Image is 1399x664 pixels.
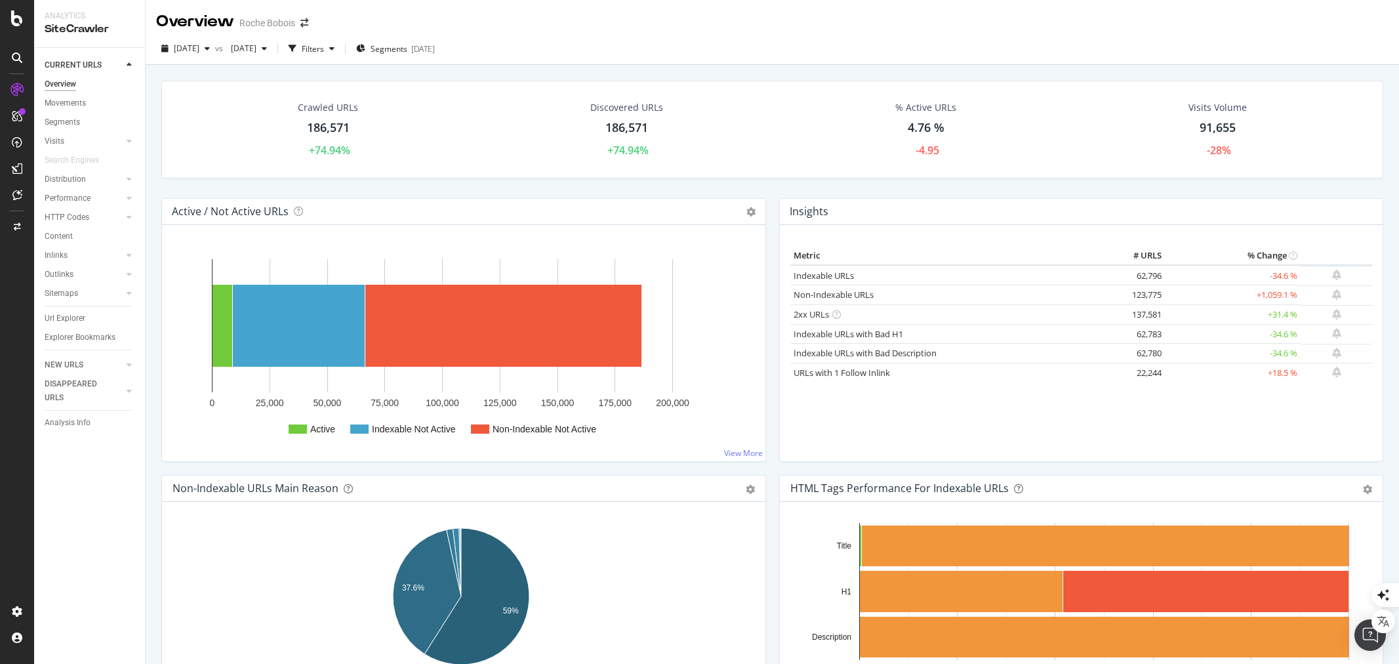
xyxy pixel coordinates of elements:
[1110,324,1165,344] td: 62,783
[172,246,749,451] svg: A chart.
[1332,367,1341,377] div: bell-plus
[45,96,86,110] div: Movements
[45,416,136,430] a: Analysis Info
[45,211,123,224] a: HTTP Codes
[45,135,64,148] div: Visits
[45,230,73,243] div: Content
[45,287,123,301] a: Sitemaps
[45,154,112,167] a: Search Engines
[1332,328,1341,339] div: bell-plus
[794,308,829,320] a: 2xx URLs
[45,77,76,91] div: Overview
[310,424,335,434] text: Active
[794,328,903,340] a: Indexable URLs with Bad H1
[226,38,272,59] button: [DATE]
[841,587,851,596] text: H1
[351,38,440,59] button: Segments[DATE]
[172,203,289,220] h4: Active / Not Active URLs
[1165,344,1301,363] td: -34.6 %
[45,10,134,22] div: Analytics
[45,115,80,129] div: Segments
[1110,265,1165,285] td: 62,796
[1207,143,1231,158] div: -28%
[45,358,123,372] a: NEW URLS
[156,10,234,33] div: Overview
[656,398,689,408] text: 200,000
[790,246,1110,266] th: Metric
[45,268,123,281] a: Outlinks
[309,143,350,158] div: +74.94%
[541,398,575,408] text: 150,000
[45,173,86,186] div: Distribution
[746,207,756,217] i: Options
[371,43,407,54] span: Segments
[1200,119,1236,136] div: 91,655
[1165,285,1301,305] td: +1,059.1 %
[1332,289,1341,300] div: bell-plus
[45,331,136,344] a: Explorer Bookmarks
[45,331,115,344] div: Explorer Bookmarks
[45,173,123,186] a: Distribution
[493,424,596,434] text: Non-Indexable Not Active
[895,101,956,114] div: % Active URLs
[1332,348,1341,358] div: bell-plus
[172,482,338,495] div: Non-Indexable URLs Main Reason
[45,115,136,129] a: Segments
[45,58,123,72] a: CURRENT URLS
[1110,344,1165,363] td: 62,780
[45,377,123,405] a: DISAPPEARED URLS
[503,606,519,615] text: 59%
[298,101,358,114] div: Crawled URLs
[372,424,456,434] text: Indexable Not Active
[1165,305,1301,325] td: +31.4 %
[256,398,284,408] text: 25,000
[402,583,424,592] text: 37.6%
[1110,285,1165,305] td: 123,775
[45,358,83,372] div: NEW URLS
[1188,101,1247,114] div: Visits Volume
[45,268,73,281] div: Outlinks
[45,154,99,167] div: Search Engines
[45,135,123,148] a: Visits
[836,541,851,550] text: Title
[607,143,649,158] div: +74.94%
[426,398,459,408] text: 100,000
[1332,270,1341,280] div: bell-plus
[1110,363,1165,383] td: 22,244
[1165,265,1301,285] td: -34.6 %
[1354,619,1386,651] div: Open Intercom Messenger
[45,211,89,224] div: HTTP Codes
[45,96,136,110] a: Movements
[45,312,85,325] div: Url Explorer
[908,119,944,136] div: 4.76 %
[724,447,763,459] a: View More
[302,43,324,54] div: Filters
[283,38,340,59] button: Filters
[307,119,350,136] div: 186,571
[1363,485,1372,494] div: gear
[598,398,632,408] text: 175,000
[794,289,874,301] a: Non-Indexable URLs
[483,398,517,408] text: 125,000
[1165,324,1301,344] td: -34.6 %
[45,77,136,91] a: Overview
[215,43,226,54] span: vs
[1165,363,1301,383] td: +18.5 %
[45,249,68,262] div: Inlinks
[590,101,663,114] div: Discovered URLs
[790,203,828,220] h4: Insights
[1332,309,1341,320] div: bell-plus
[314,398,342,408] text: 50,000
[174,43,199,54] span: 2025 May. 12th
[916,143,939,158] div: -4.95
[411,43,435,54] div: [DATE]
[210,398,215,408] text: 0
[300,18,308,28] div: arrow-right-arrow-left
[45,287,78,301] div: Sitemaps
[226,43,256,54] span: 2025 Mar. 10th
[45,22,134,37] div: SiteCrawler
[156,38,215,59] button: [DATE]
[45,58,102,72] div: CURRENT URLS
[794,347,937,359] a: Indexable URLs with Bad Description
